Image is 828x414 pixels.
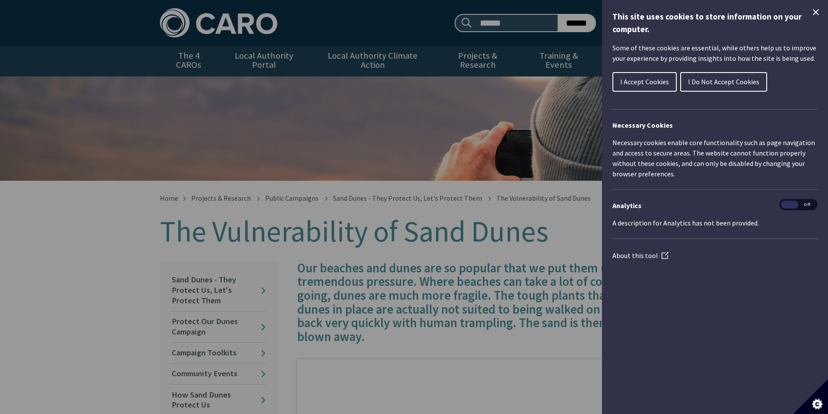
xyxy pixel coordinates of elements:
p: A description for Analytics has not been provided. [612,218,818,228]
button: Close Cookie Control [811,7,821,17]
span: I Do Not Accept Cookies [688,77,759,86]
button: I Accept Cookies [612,72,677,92]
span: I Accept Cookies [620,77,669,86]
h1: This site uses cookies to store information on your computer. [612,10,818,36]
h3: Analytics [612,200,818,211]
p: Necessary cookies enable core functionality such as page navigation and access to secure areas. T... [612,137,818,179]
span: Off [798,201,816,209]
p: Some of these cookies are essential, while others help us to improve your experience by providing... [612,43,818,63]
h2: Necessary Cookies [612,120,818,130]
button: I Do Not Accept Cookies [680,72,767,92]
a: About this tool [612,251,668,260]
button: Set cookie preferences [793,379,828,414]
span: On [781,201,798,209]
